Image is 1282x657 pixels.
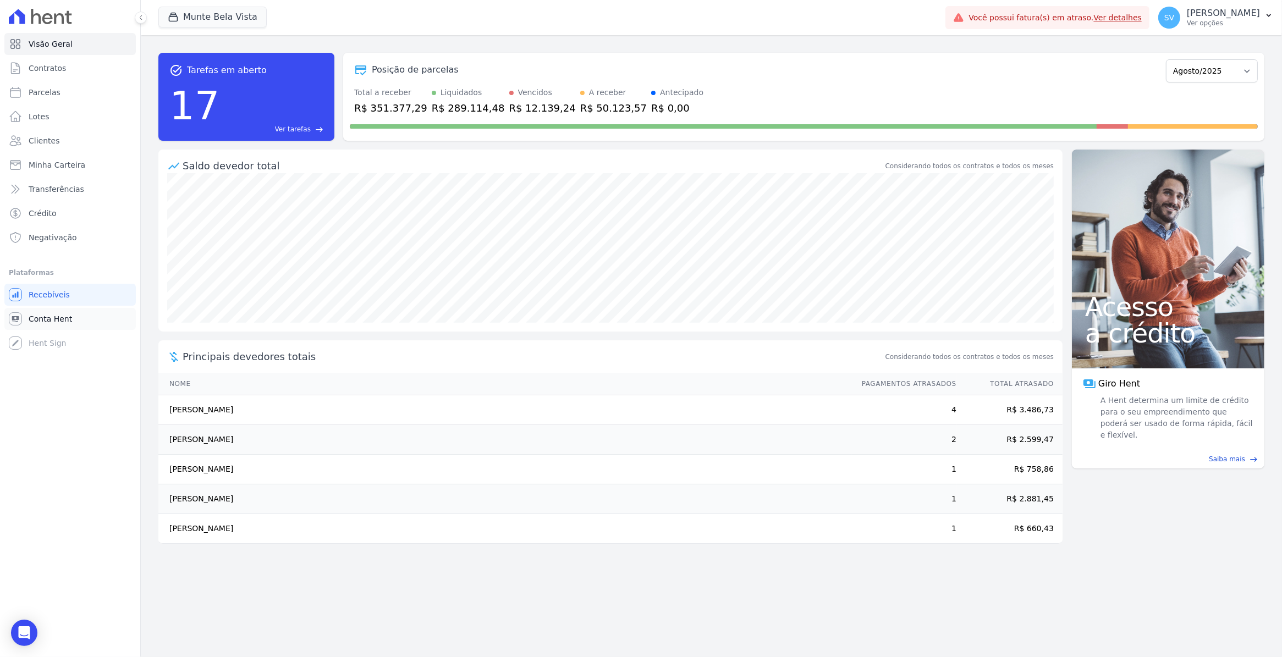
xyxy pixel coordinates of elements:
[851,373,957,395] th: Pagamentos Atrasados
[1085,320,1251,346] span: a crédito
[957,514,1063,544] td: R$ 660,43
[169,64,183,77] span: task_alt
[29,208,57,219] span: Crédito
[29,111,49,122] span: Lotes
[957,425,1063,455] td: R$ 2.599,47
[1098,395,1253,441] span: A Hent determina um limite de crédito para o seu empreendimento que poderá ser usado de forma ráp...
[183,349,883,364] span: Principais devedores totais
[1094,13,1142,22] a: Ver detalhes
[957,484,1063,514] td: R$ 2.881,45
[372,63,459,76] div: Posição de parcelas
[158,425,851,455] td: [PERSON_NAME]
[432,101,505,115] div: R$ 289.114,48
[29,38,73,49] span: Visão Geral
[651,101,703,115] div: R$ 0,00
[4,106,136,128] a: Lotes
[29,184,84,195] span: Transferências
[4,130,136,152] a: Clientes
[4,308,136,330] a: Conta Hent
[158,395,851,425] td: [PERSON_NAME]
[851,395,957,425] td: 4
[589,87,626,98] div: A receber
[1085,294,1251,320] span: Acesso
[29,159,85,170] span: Minha Carteira
[4,33,136,55] a: Visão Geral
[957,395,1063,425] td: R$ 3.486,73
[354,101,427,115] div: R$ 351.377,29
[4,81,136,103] a: Parcelas
[224,124,323,134] a: Ver tarefas east
[957,373,1063,395] th: Total Atrasado
[29,87,60,98] span: Parcelas
[9,266,131,279] div: Plataformas
[4,284,136,306] a: Recebíveis
[4,154,136,176] a: Minha Carteira
[1250,455,1258,463] span: east
[1098,377,1140,390] span: Giro Hent
[851,484,957,514] td: 1
[29,135,59,146] span: Clientes
[4,178,136,200] a: Transferências
[957,455,1063,484] td: R$ 758,86
[158,455,851,484] td: [PERSON_NAME]
[158,484,851,514] td: [PERSON_NAME]
[354,87,427,98] div: Total a receber
[4,227,136,249] a: Negativação
[1149,2,1282,33] button: SV [PERSON_NAME] Ver opções
[169,77,220,134] div: 17
[187,64,267,77] span: Tarefas em aberto
[660,87,703,98] div: Antecipado
[11,620,37,646] div: Open Intercom Messenger
[1164,14,1174,21] span: SV
[158,373,851,395] th: Nome
[1079,454,1258,464] a: Saiba mais east
[518,87,552,98] div: Vencidos
[29,232,77,243] span: Negativação
[851,514,957,544] td: 1
[580,101,647,115] div: R$ 50.123,57
[969,12,1142,24] span: Você possui fatura(s) em atraso.
[885,161,1054,171] div: Considerando todos os contratos e todos os meses
[29,63,66,74] span: Contratos
[509,101,576,115] div: R$ 12.139,24
[29,313,72,324] span: Conta Hent
[1187,19,1260,27] p: Ver opções
[441,87,482,98] div: Liquidados
[183,158,883,173] div: Saldo devedor total
[29,289,70,300] span: Recebíveis
[1187,8,1260,19] p: [PERSON_NAME]
[275,124,311,134] span: Ver tarefas
[1209,454,1245,464] span: Saiba mais
[851,455,957,484] td: 1
[158,7,267,27] button: Munte Bela Vista
[851,425,957,455] td: 2
[315,125,323,134] span: east
[4,202,136,224] a: Crédito
[4,57,136,79] a: Contratos
[885,352,1054,362] span: Considerando todos os contratos e todos os meses
[158,514,851,544] td: [PERSON_NAME]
